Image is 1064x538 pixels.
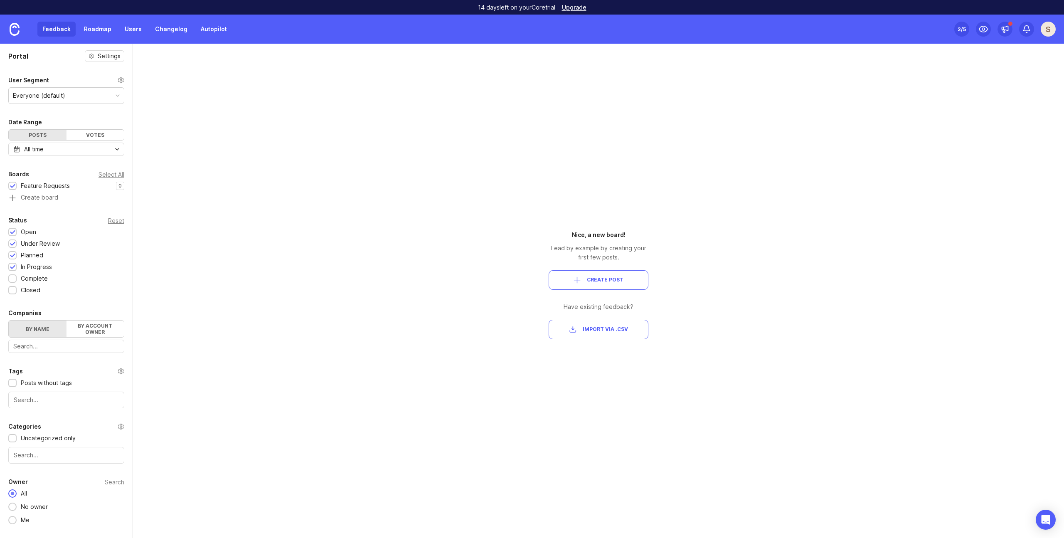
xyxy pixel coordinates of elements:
div: Have existing feedback? [549,302,648,311]
div: Boards [8,169,29,179]
div: All [17,489,31,498]
div: User Segment [8,75,49,85]
p: 14 days left on your Core trial [478,3,555,12]
input: Search... [14,451,119,460]
div: Everyone (default) [13,91,65,100]
button: S [1041,22,1056,37]
input: Search... [13,342,119,351]
div: Complete [21,274,48,283]
div: Nice, a new board! [549,230,648,239]
button: Import via .csv [549,320,648,339]
span: Import via .csv [583,326,628,333]
div: All time [24,145,44,154]
svg: toggle icon [111,146,124,153]
button: 2/5 [954,22,969,37]
input: Search... [14,395,119,405]
div: Feature Requests [21,181,70,190]
label: By name [9,321,66,337]
div: Under Review [21,239,60,248]
div: Companies [8,308,42,318]
a: Changelog [150,22,192,37]
h1: Portal [8,51,28,61]
a: Users [120,22,147,37]
a: Autopilot [196,22,232,37]
div: Uncategorized only [21,434,76,443]
span: Create Post [587,276,623,284]
div: 2 /5 [958,23,966,35]
a: Roadmap [79,22,116,37]
div: Me [17,516,34,525]
a: Upgrade [562,5,586,10]
div: In Progress [21,262,52,271]
a: Create board [8,195,124,202]
p: 0 [118,183,122,189]
img: Canny Home [10,23,20,36]
button: Settings [85,50,124,62]
button: Create Post [549,270,648,290]
div: Reset [108,218,124,223]
div: Select All [99,172,124,177]
div: No owner [17,502,52,511]
div: Search [105,480,124,484]
div: Votes [66,130,124,140]
div: Closed [21,286,40,295]
div: Categories [8,422,41,432]
label: By account owner [66,321,124,337]
div: Posts [9,130,66,140]
div: Tags [8,366,23,376]
div: Owner [8,477,28,487]
div: Open [21,227,36,237]
span: Settings [98,52,121,60]
div: Posts without tags [21,378,72,387]
div: Open Intercom Messenger [1036,510,1056,530]
div: Status [8,215,27,225]
div: Planned [21,251,43,260]
div: Lead by example by creating your first few posts. [549,244,648,262]
div: Date Range [8,117,42,127]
